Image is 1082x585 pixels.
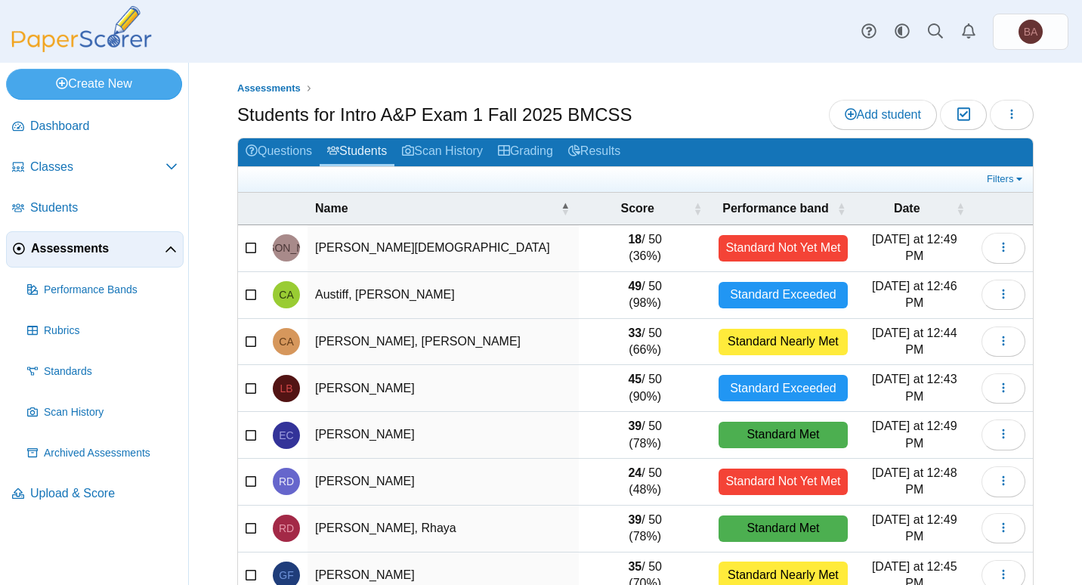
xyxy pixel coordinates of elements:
a: PaperScorer [6,42,157,54]
div: Standard Exceeded [719,282,847,308]
a: Brent Adams [993,14,1068,50]
a: Create New [6,69,182,99]
span: Cooper Austiff [279,289,293,300]
span: Score : Activate to sort [693,193,702,224]
span: Scan History [44,405,178,420]
td: [PERSON_NAME] [308,459,579,506]
td: [PERSON_NAME] [308,365,579,412]
img: PaperScorer [6,6,157,52]
td: [PERSON_NAME], Rhaya [308,506,579,552]
a: Assessments [233,79,305,98]
a: Add student [829,100,937,130]
b: 45 [628,373,641,385]
span: Assessments [237,82,301,94]
div: Standard Met [719,422,847,448]
time: Sep 8, 2025 at 12:49 PM [872,233,957,262]
span: Performance band : Activate to sort [837,193,846,224]
span: Students [30,200,178,216]
div: Standard Exceeded [719,375,847,401]
span: Name [315,202,348,215]
span: Upload & Score [30,485,178,502]
span: Rubrics [44,323,178,339]
a: Students [320,138,394,166]
time: Sep 8, 2025 at 12:44 PM [872,327,957,356]
span: Emma Coughlan [279,430,293,441]
a: Upload & Score [6,476,184,512]
td: [PERSON_NAME], [PERSON_NAME] [308,319,579,366]
div: Standard Nearly Met [719,329,847,355]
span: Leah Beaupre [280,383,292,394]
div: Standard Not Yet Met [719,469,847,495]
a: Scan History [394,138,490,166]
b: 33 [628,327,641,339]
td: / 50 (90%) [579,365,711,412]
span: Brent Adams [1019,20,1043,44]
div: Standard Met [719,515,847,542]
span: Name : Activate to invert sorting [561,193,570,224]
b: 18 [628,233,641,246]
span: Rhaya DePaolo [279,523,294,534]
a: Performance Bands [21,272,184,308]
b: 24 [628,466,641,479]
span: Performance band [722,202,828,215]
a: Standards [21,354,184,390]
a: Questions [238,138,320,166]
b: 39 [628,513,641,526]
span: Classes [30,159,165,175]
span: Cooper Austin [279,336,293,347]
time: Sep 8, 2025 at 12:43 PM [872,373,957,402]
a: Grading [490,138,561,166]
span: Archived Assessments [44,446,178,461]
a: Results [561,138,628,166]
td: / 50 (78%) [579,506,711,552]
span: Score [620,202,654,215]
td: Austiff, [PERSON_NAME] [308,272,579,319]
a: Students [6,190,184,227]
span: Date [894,202,920,215]
span: Date : Activate to sort [956,193,965,224]
span: Brent Adams [1024,26,1038,37]
a: Alerts [952,15,985,48]
time: Sep 8, 2025 at 12:46 PM [872,280,957,309]
a: Rubrics [21,313,184,349]
td: / 50 (66%) [579,319,711,366]
td: [PERSON_NAME] [308,412,579,459]
a: Assessments [6,231,184,268]
td: / 50 (78%) [579,412,711,459]
div: Standard Not Yet Met [719,235,847,262]
span: Gwendolyn Fahrow [279,570,293,580]
td: / 50 (36%) [579,225,711,272]
span: Richard Darr [279,476,294,487]
b: 39 [628,419,641,432]
time: Sep 8, 2025 at 12:48 PM [872,466,957,496]
a: Scan History [21,395,184,431]
span: Add student [845,108,921,121]
td: / 50 (98%) [579,272,711,319]
a: Archived Assessments [21,435,184,472]
b: 35 [628,560,641,573]
a: Classes [6,150,184,186]
td: / 50 (48%) [579,459,711,506]
span: Standards [44,364,178,379]
span: Performance Bands [44,283,178,298]
time: Sep 8, 2025 at 12:49 PM [872,419,957,449]
time: Sep 8, 2025 at 12:49 PM [872,513,957,543]
span: Jesus Arenas [243,243,329,253]
span: Dashboard [30,118,178,135]
b: 49 [628,280,641,292]
h1: Students for Intro A&P Exam 1 Fall 2025 BMCSS [237,102,632,128]
a: Filters [983,172,1029,187]
a: Dashboard [6,109,184,145]
span: Assessments [31,240,165,257]
td: [PERSON_NAME][DEMOGRAPHIC_DATA] [308,225,579,272]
